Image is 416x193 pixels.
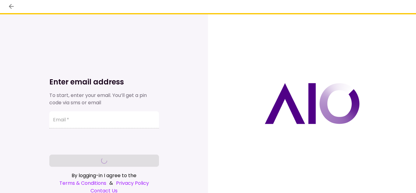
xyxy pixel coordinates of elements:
[49,92,159,106] div: To start, enter your email. You’ll get a pin code via sms or email
[6,1,16,12] button: back
[116,179,149,187] a: Privacy Policy
[49,77,159,87] h1: Enter email address
[49,179,159,187] div: &
[265,83,360,124] img: AIO logo
[49,172,159,179] div: By logging-in I agree to the
[59,179,106,187] a: Terms & Conditions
